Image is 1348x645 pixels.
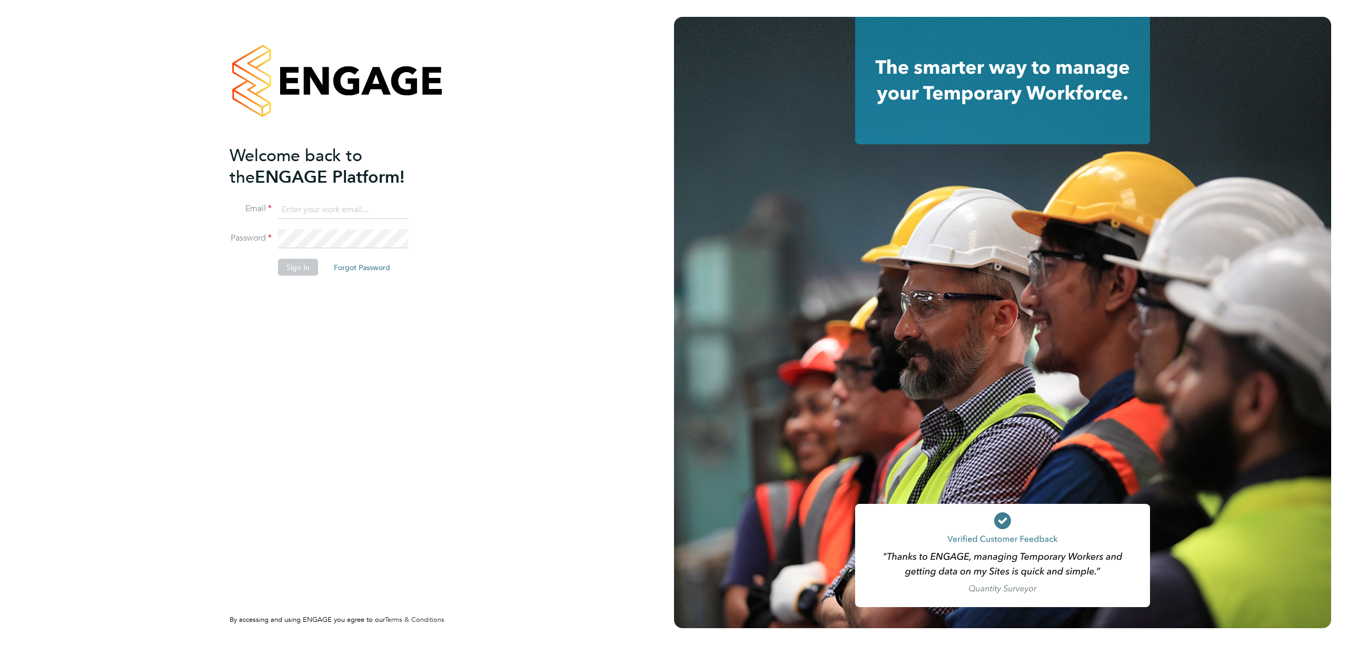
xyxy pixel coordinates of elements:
button: Sign In [278,259,318,276]
label: Email [230,203,272,214]
h2: ENGAGE Platform! [230,144,435,187]
label: Password [230,233,272,244]
input: Enter your work email... [278,200,408,219]
a: Terms & Conditions [385,615,444,624]
button: Forgot Password [325,259,399,276]
span: Welcome back to the [230,145,362,187]
span: By accessing and using ENGAGE you agree to our [230,615,444,624]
